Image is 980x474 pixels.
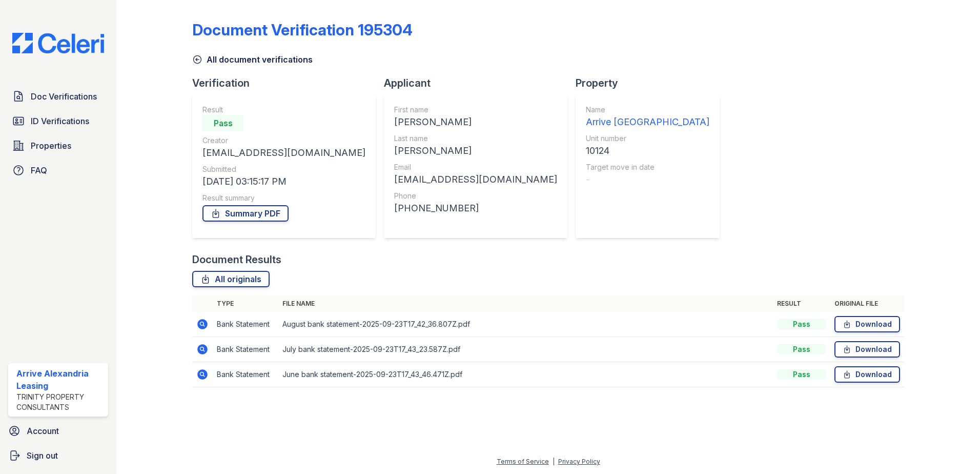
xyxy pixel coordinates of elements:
div: First name [394,105,557,115]
a: Sign out [4,445,112,466]
a: Download [834,366,900,383]
div: Target move in date [586,162,709,172]
div: Pass [777,319,826,329]
iframe: chat widget [937,433,970,464]
div: Property [576,76,728,90]
div: Result summary [202,193,365,203]
a: Name Arrive [GEOGRAPHIC_DATA] [586,105,709,129]
div: Pass [202,115,243,131]
div: Arrive [GEOGRAPHIC_DATA] [586,115,709,129]
img: CE_Logo_Blue-a8612792a0a2168367f1c8372b55b34899dd931a85d93a1a3d3e32e68fde9ad4.png [4,33,112,53]
div: | [553,458,555,465]
td: July bank statement-2025-09-23T17_43_23.587Z.pdf [278,337,773,362]
th: File name [278,295,773,312]
span: Doc Verifications [31,90,97,103]
a: All document verifications [192,53,313,66]
a: Properties [8,135,108,156]
a: Terms of Service [497,458,549,465]
a: Account [4,421,112,441]
div: [EMAIL_ADDRESS][DOMAIN_NAME] [202,146,365,160]
div: - [586,172,709,187]
div: 10124 [586,144,709,158]
div: [DATE] 03:15:17 PM [202,174,365,189]
div: Name [586,105,709,115]
a: FAQ [8,160,108,181]
div: Applicant [384,76,576,90]
div: [PERSON_NAME] [394,144,557,158]
a: Doc Verifications [8,86,108,107]
div: Email [394,162,557,172]
th: Original file [830,295,904,312]
div: Document Verification 195304 [192,21,413,39]
a: Download [834,341,900,358]
div: Unit number [586,133,709,144]
a: Download [834,316,900,332]
a: All originals [192,271,270,287]
a: Summary PDF [202,205,289,222]
div: Phone [394,191,557,201]
span: FAQ [31,164,47,176]
span: Properties [31,140,71,152]
div: Result [202,105,365,115]
div: [EMAIL_ADDRESS][DOMAIN_NAME] [394,172,557,187]
td: Bank Statement [213,337,278,362]
th: Result [773,295,830,312]
td: August bank statement-2025-09-23T17_42_36.807Z.pdf [278,312,773,337]
div: Pass [777,369,826,380]
div: Verification [192,76,384,90]
div: Arrive Alexandria Leasing [16,367,104,392]
span: ID Verifications [31,115,89,127]
td: Bank Statement [213,362,278,387]
div: [PHONE_NUMBER] [394,201,557,215]
td: June bank statement-2025-09-23T17_43_46.471Z.pdf [278,362,773,387]
th: Type [213,295,278,312]
a: ID Verifications [8,111,108,131]
div: Trinity Property Consultants [16,392,104,412]
div: Creator [202,135,365,146]
span: Sign out [27,449,58,462]
div: Last name [394,133,557,144]
div: Document Results [192,252,281,267]
a: Privacy Policy [558,458,600,465]
div: [PERSON_NAME] [394,115,557,129]
td: Bank Statement [213,312,278,337]
div: Submitted [202,164,365,174]
div: Pass [777,344,826,354]
span: Account [27,425,59,437]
